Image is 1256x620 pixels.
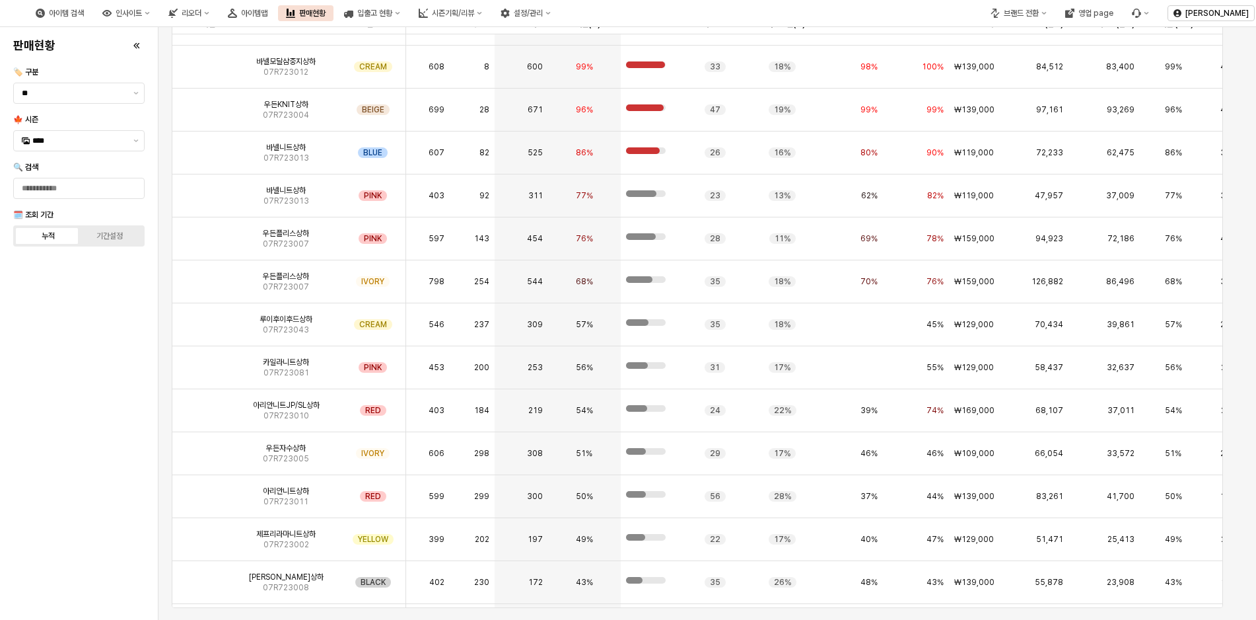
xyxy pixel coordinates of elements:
span: 70,434 [1035,319,1063,330]
span: 311 [528,190,543,201]
span: 219 [528,405,543,416]
p: [PERSON_NAME] [1185,8,1249,19]
span: 143 [474,233,489,244]
span: 299 [474,491,489,502]
div: 영업 page [1057,5,1121,21]
span: 아리안니트상하 [263,486,309,496]
span: ₩129,000 [954,534,994,545]
span: IVORY [361,448,384,459]
span: 607 [429,147,444,158]
span: 525 [528,147,543,158]
span: 309 [527,319,543,330]
span: 606 [429,448,444,459]
span: YELLOW [358,534,388,545]
span: 699 [429,104,444,115]
span: 99% [1165,61,1182,72]
span: 57% [1165,319,1182,330]
span: 57% [576,319,593,330]
div: 입출고 현황 [357,9,392,18]
div: 아이템 검색 [49,9,84,18]
span: 43% [576,577,593,588]
span: ₩159,000 [954,233,994,244]
span: 212% [1221,534,1241,545]
span: 99% [926,104,944,115]
span: ₩129,000 [954,319,994,330]
span: 39% [860,405,878,416]
span: 227% [1221,362,1242,373]
span: 546 [429,319,444,330]
span: 97,161 [1036,104,1063,115]
span: 26 [710,147,720,158]
span: 182% [1221,577,1242,588]
button: 시즌기획/리뷰 [411,5,490,21]
span: 253 [528,362,543,373]
span: 82 [479,147,489,158]
span: 402 [429,577,444,588]
span: 37,011 [1107,405,1134,416]
span: 32,637 [1107,362,1134,373]
span: 🗓️ 조회 기간 [13,210,53,219]
span: 453 [429,362,444,373]
span: 11% [775,233,790,244]
span: 28 [710,233,720,244]
button: 제안 사항 표시 [128,83,144,103]
span: 351% [1220,276,1242,287]
span: 76% [576,233,593,244]
span: 58,437 [1035,362,1063,373]
span: 72,186 [1107,233,1134,244]
div: 판매현황 [299,9,326,18]
div: 브랜드 전환 [1004,9,1039,18]
h4: 판매현황 [13,39,55,52]
span: 51% [576,448,592,459]
div: 아이템맵 [220,5,275,21]
span: ₩139,000 [954,491,994,502]
span: 카일라니트상하 [263,357,309,368]
span: 29 [710,448,720,459]
span: 17% [774,448,790,459]
label: 기간설정 [79,230,141,242]
span: 54% [1165,405,1182,416]
span: 403 [429,190,444,201]
span: 18% [774,319,790,330]
span: 455% [1220,61,1243,72]
span: 🔍 검색 [13,163,38,172]
span: 51,471 [1036,534,1063,545]
span: 07R723013 [263,153,309,163]
span: 26% [774,577,791,588]
span: 루이후이후드상하 [260,314,312,325]
span: 44% [926,491,944,502]
span: 77% [1165,190,1182,201]
div: 설정/관리 [493,5,559,21]
button: 입출고 현황 [336,5,408,21]
span: 🏷️ 구분 [13,67,38,77]
span: IVORY [361,276,384,287]
span: 447% [1220,104,1243,115]
span: 31 [710,362,720,373]
span: 399% [1220,147,1243,158]
span: 37,009 [1106,190,1134,201]
span: 07R723004 [263,110,309,120]
span: 우든자수상하 [266,443,306,453]
span: ₩139,000 [954,577,994,588]
span: BLUE [363,147,382,158]
span: BLACK [361,577,386,588]
span: 13% [774,190,790,201]
span: 544 [527,276,543,287]
span: [PERSON_NAME]상하 [249,572,324,582]
div: 아이템맵 [241,9,267,18]
span: 90% [926,147,944,158]
span: 86,496 [1106,276,1134,287]
span: 77% [576,190,593,201]
div: 인사이트 [94,5,158,21]
button: 판매현황 [278,5,333,21]
span: 597 [429,233,444,244]
span: 07R723081 [263,368,309,378]
span: 56% [576,362,593,373]
span: 33 [710,61,720,72]
span: 46% [926,448,944,459]
span: 600 [527,61,543,72]
span: 203% [1220,448,1242,459]
span: 46% [860,448,878,459]
span: 68% [1165,276,1182,287]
